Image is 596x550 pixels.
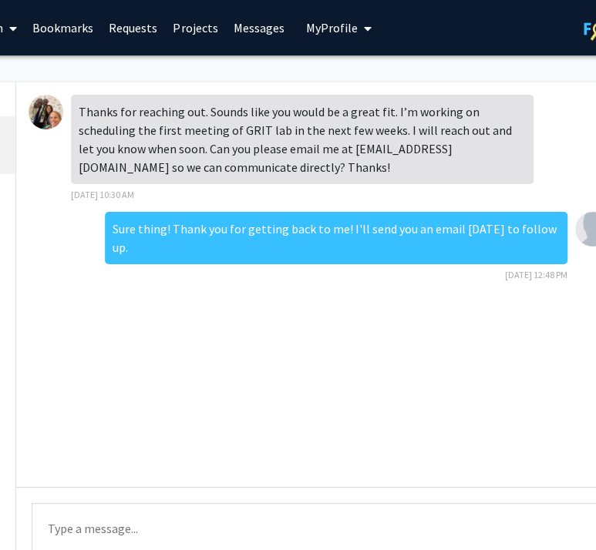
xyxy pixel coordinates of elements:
a: Messages [225,1,291,55]
span: [DATE] 10:30 AM [71,189,134,200]
iframe: Chat [12,481,66,538]
span: [DATE] 12:48 PM [505,269,567,280]
div: Thanks for reaching out. Sounds like you would be a great fit. I’m working on scheduling the firs... [71,95,534,184]
a: Bookmarks [25,1,101,55]
span: My Profile [305,20,357,35]
a: Requests [101,1,165,55]
div: Sure thing! Thank you for getting back to me! I'll send you an email [DATE] to follow up. [105,212,567,264]
a: Projects [165,1,225,55]
img: Heather Wipfli [29,95,63,129]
